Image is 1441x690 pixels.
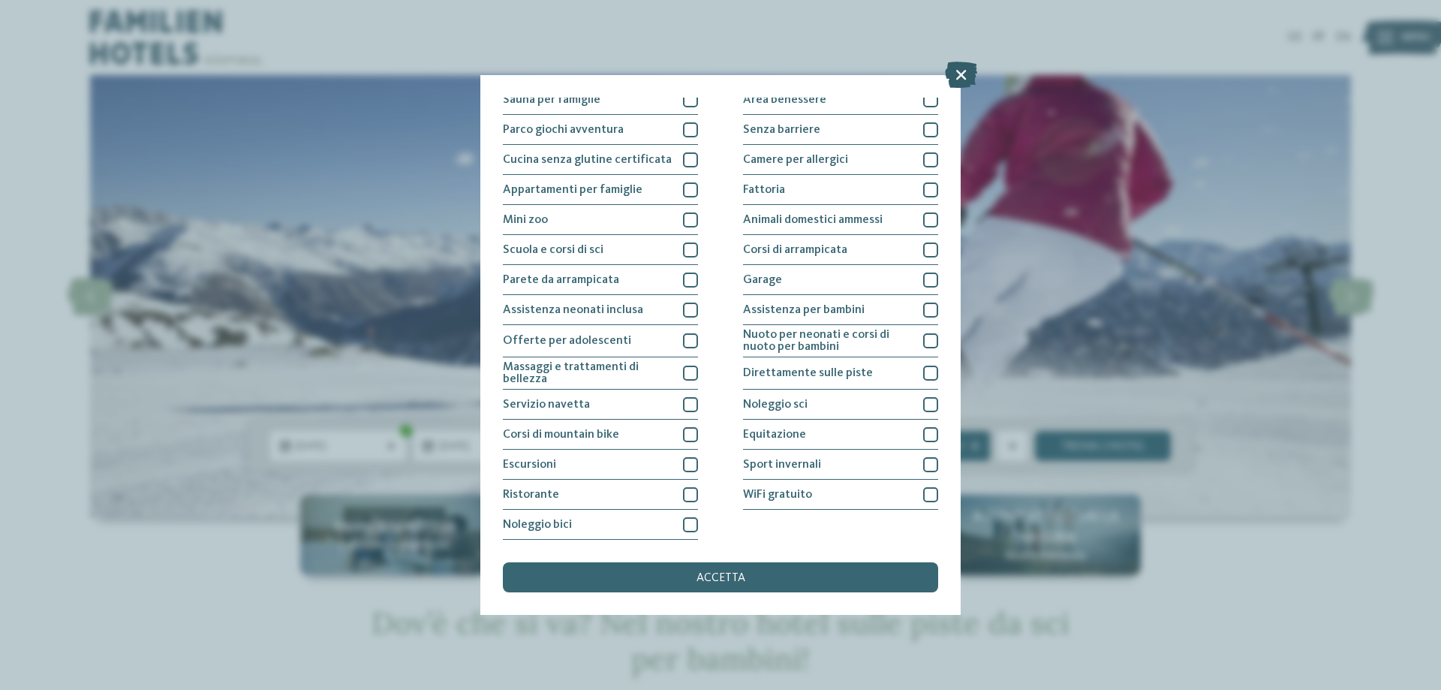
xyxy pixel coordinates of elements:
[503,459,556,471] span: Escursioni
[743,399,808,411] span: Noleggio sci
[503,399,590,411] span: Servizio navetta
[503,154,672,166] span: Cucina senza glutine certificata
[503,519,572,531] span: Noleggio bici
[503,124,624,136] span: Parco giochi avventura
[503,335,631,347] span: Offerte per adolescenti
[743,429,806,441] span: Equitazione
[743,367,873,379] span: Direttamente sulle piste
[743,459,821,471] span: Sport invernali
[503,244,603,256] span: Scuola e corsi di sci
[503,429,619,441] span: Corsi di mountain bike
[743,154,848,166] span: Camere per allergici
[743,94,826,106] span: Area benessere
[743,184,785,196] span: Fattoria
[503,361,672,385] span: Massaggi e trattamenti di bellezza
[503,489,559,501] span: Ristorante
[743,329,912,353] span: Nuoto per neonati e corsi di nuoto per bambini
[696,572,745,584] span: accetta
[743,244,847,256] span: Corsi di arrampicata
[503,184,642,196] span: Appartamenti per famiglie
[743,489,812,501] span: WiFi gratuito
[743,274,782,286] span: Garage
[743,124,820,136] span: Senza barriere
[503,214,548,226] span: Mini zoo
[503,94,600,106] span: Sauna per famiglie
[503,274,619,286] span: Parete da arrampicata
[743,214,883,226] span: Animali domestici ammessi
[503,304,643,316] span: Assistenza neonati inclusa
[743,304,865,316] span: Assistenza per bambini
